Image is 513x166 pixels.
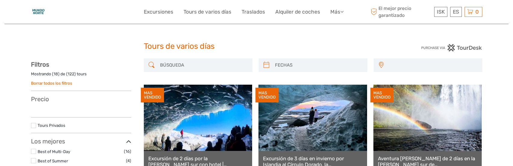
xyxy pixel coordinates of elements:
a: Alquiler de coches [275,8,320,16]
label: 122 [68,71,74,77]
h3: Precio [31,96,131,103]
input: FECHAS [273,60,364,70]
span: El mejor precio garantizado [369,5,433,18]
span: 0 [474,9,480,15]
div: MAS VENDIDO [370,88,394,103]
a: Más [330,8,344,16]
div: MAS VENDIDO [255,88,279,103]
input: BÚSQUEDA [158,60,249,70]
a: Tours de varios días [184,8,231,16]
div: ES [450,7,462,17]
img: 2256-32daada7-f3b2-4e9b-853a-ba67a26b8b24_logo_small.jpg [31,5,46,19]
h1: Tours de varios días [144,42,369,51]
a: Traslados [242,8,265,16]
a: Excursiones [144,8,173,16]
span: (4) [126,157,131,164]
a: Best of Multi-Day [38,149,70,154]
span: ISK [437,9,445,15]
span: (16) [124,148,131,155]
div: MAS VENDIDO [141,88,164,103]
a: Best of Summer [38,158,68,163]
strong: Filtros [31,61,49,68]
h3: Los mejores [31,138,131,145]
a: Tours Privados [38,123,65,128]
label: 18 [54,71,58,77]
img: PurchaseViaTourDesk.png [421,44,482,52]
a: Borrar todos los filtros [31,81,72,86]
div: Mostrando ( ) de ( ) tours [31,71,131,80]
